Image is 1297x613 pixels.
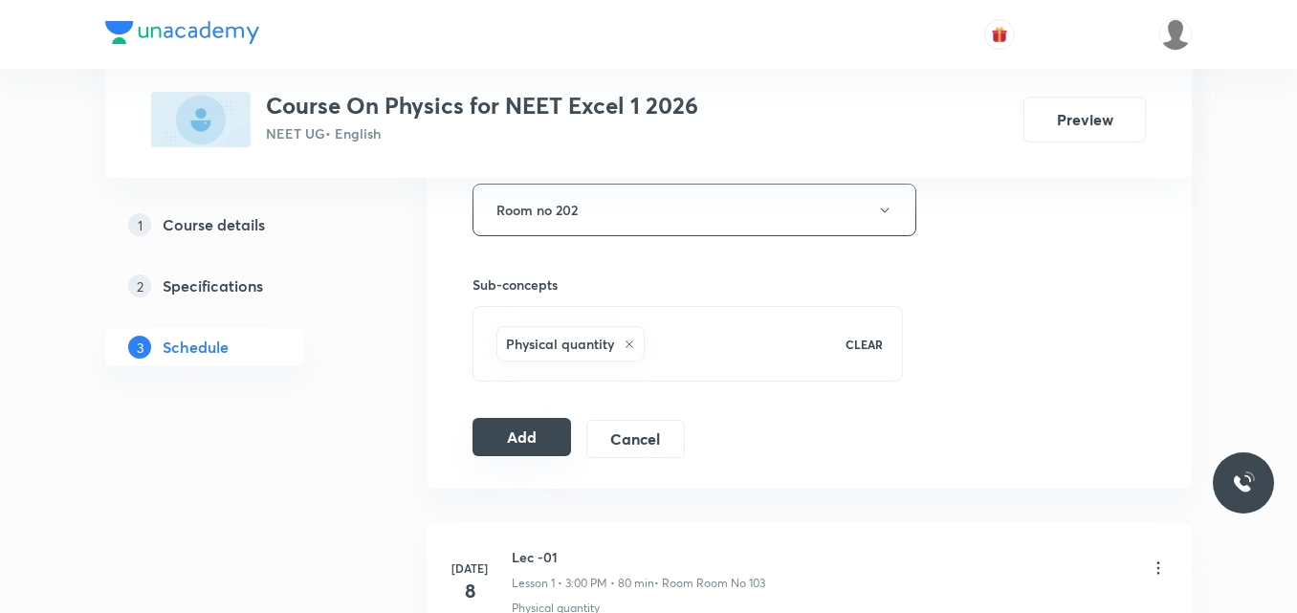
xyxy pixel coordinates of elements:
button: Cancel [586,420,685,458]
a: Company Logo [105,21,259,49]
button: Preview [1023,97,1146,142]
p: 3 [128,336,151,359]
p: Lesson 1 • 3:00 PM • 80 min [512,575,654,592]
p: 1 [128,213,151,236]
button: avatar [984,19,1015,50]
h6: Physical quantity [506,334,614,354]
button: Add [473,418,571,456]
img: Saniya Tarannum [1159,18,1192,51]
h6: Sub-concepts [473,274,903,295]
h4: 8 [451,577,489,605]
h6: Lec -01 [512,547,765,567]
a: 2Specifications [105,267,365,305]
p: • Room Room No 103 [654,575,765,592]
h5: Schedule [163,336,229,359]
button: Room no 202 [473,184,916,236]
p: CLEAR [846,336,883,353]
p: 2 [128,274,151,297]
h6: [DATE] [451,559,489,577]
img: D059849B-D014-4B17-BFEC-7FA614A25897_plus.png [151,92,251,147]
img: Company Logo [105,21,259,44]
h5: Specifications [163,274,263,297]
h5: Course details [163,213,265,236]
img: avatar [991,26,1008,43]
img: ttu [1232,471,1255,494]
p: NEET UG • English [266,123,698,143]
a: 1Course details [105,206,365,244]
h3: Course On Physics for NEET Excel 1 2026 [266,92,698,120]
